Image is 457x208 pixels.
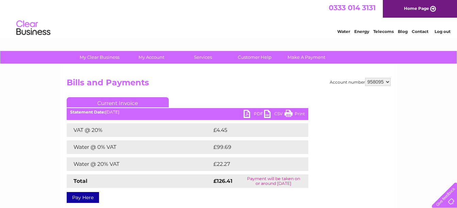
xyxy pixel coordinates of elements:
[412,29,428,34] a: Contact
[71,51,128,64] a: My Clear Business
[284,110,305,120] a: Print
[330,78,391,86] div: Account number
[16,18,51,38] img: logo.png
[67,110,308,115] div: [DATE]
[175,51,231,64] a: Services
[67,192,99,203] a: Pay Here
[239,174,308,188] td: Payment will be taken on or around [DATE]
[67,97,169,107] a: Current Invoice
[398,29,408,34] a: Blog
[67,123,212,137] td: VAT @ 20%
[67,140,212,154] td: Water @ 0% VAT
[264,110,284,120] a: CSV
[329,3,376,12] a: 0333 014 3131
[67,157,212,171] td: Water @ 20% VAT
[212,140,295,154] td: £99.69
[123,51,179,64] a: My Account
[213,178,232,184] strong: £126.41
[354,29,369,34] a: Energy
[278,51,334,64] a: Make A Payment
[373,29,394,34] a: Telecoms
[244,110,264,120] a: PDF
[435,29,451,34] a: Log out
[70,109,105,115] b: Statement Date:
[67,78,391,91] h2: Bills and Payments
[212,157,294,171] td: £22.27
[337,29,350,34] a: Water
[68,4,390,33] div: Clear Business is a trading name of Verastar Limited (registered in [GEOGRAPHIC_DATA] No. 3667643...
[212,123,292,137] td: £4.45
[227,51,283,64] a: Customer Help
[74,178,87,184] strong: Total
